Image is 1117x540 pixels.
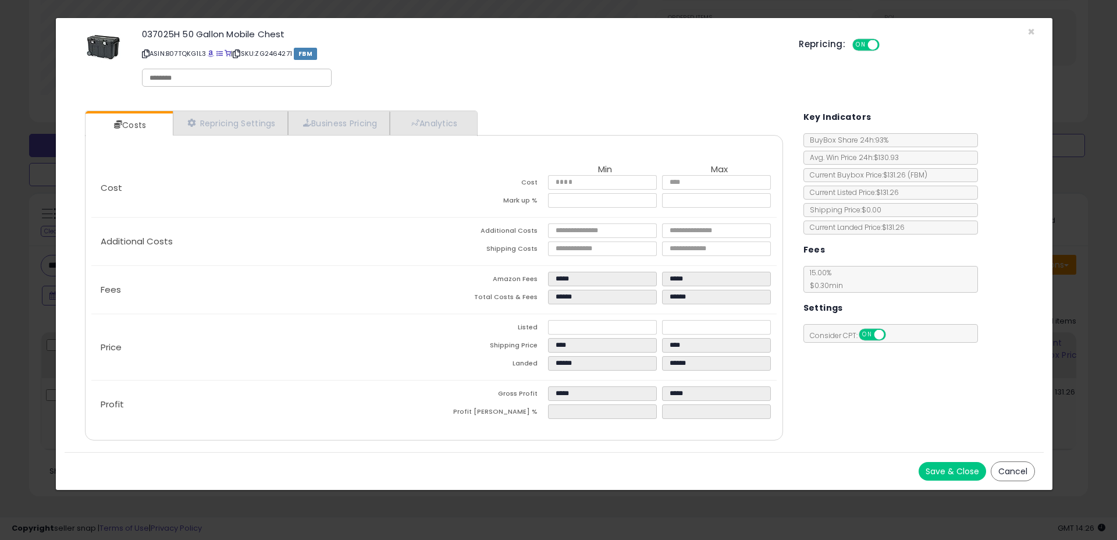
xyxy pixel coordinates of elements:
button: Cancel [991,461,1035,481]
td: Amazon Fees [434,272,548,290]
td: Mark up % [434,193,548,211]
td: Landed [434,356,548,374]
h5: Key Indicators [803,110,871,125]
p: Profit [91,400,434,409]
span: Shipping Price: $0.00 [804,205,881,215]
a: All offer listings [216,49,223,58]
span: Current Listed Price: $131.26 [804,187,899,197]
span: Current Buybox Price: [804,170,927,180]
p: Fees [91,285,434,294]
span: ON [853,40,868,50]
h3: 037025H 50 Gallon Mobile Chest [142,30,781,38]
th: Min [548,165,662,175]
span: BuyBox Share 24h: 93% [804,135,888,145]
td: Additional Costs [434,223,548,241]
a: Repricing Settings [173,111,288,135]
span: $131.26 [883,170,927,180]
a: Your listing only [225,49,231,58]
span: 15.00 % [804,268,843,290]
td: Shipping Price [434,338,548,356]
button: Save & Close [919,462,986,481]
h5: Settings [803,301,843,315]
td: Total Costs & Fees [434,290,548,308]
a: Analytics [390,111,476,135]
p: ASIN: B07TQKG1L3 | SKU: ZG2464271 [142,44,781,63]
a: BuyBox page [208,49,214,58]
p: Price [91,343,434,352]
a: Costs [86,113,172,137]
td: Shipping Costs [434,241,548,260]
td: Profit [PERSON_NAME] % [434,404,548,422]
span: Consider CPT: [804,331,901,340]
img: 41WtP0i4ZmL._SL60_.jpg [86,30,121,65]
span: $0.30 min [804,280,843,290]
span: Avg. Win Price 24h: $130.93 [804,152,899,162]
p: Cost [91,183,434,193]
span: × [1027,23,1035,40]
span: FBM [294,48,317,60]
span: ( FBM ) [908,170,927,180]
th: Max [662,165,776,175]
td: Cost [434,175,548,193]
td: Gross Profit [434,386,548,404]
a: Business Pricing [288,111,390,135]
span: ON [860,330,874,340]
h5: Repricing: [799,40,845,49]
span: Current Landed Price: $131.26 [804,222,905,232]
p: Additional Costs [91,237,434,246]
h5: Fees [803,243,826,257]
span: OFF [878,40,897,50]
span: OFF [884,330,902,340]
td: Listed [434,320,548,338]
